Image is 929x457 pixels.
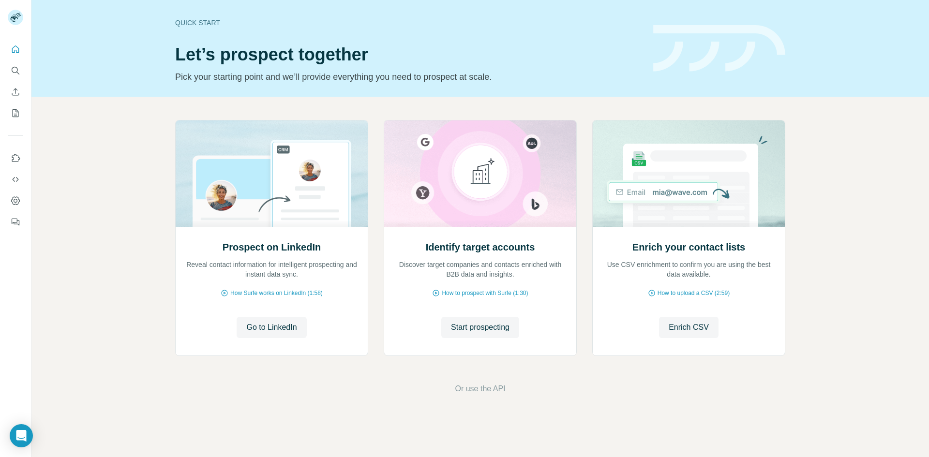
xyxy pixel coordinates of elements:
[237,317,306,338] button: Go to LinkedIn
[653,25,785,72] img: banner
[8,83,23,101] button: Enrich CSV
[658,289,730,297] span: How to upload a CSV (2:59)
[8,149,23,167] button: Use Surfe on LinkedIn
[185,260,358,279] p: Reveal contact information for intelligent prospecting and instant data sync.
[175,120,368,227] img: Prospect on LinkedIn
[632,240,745,254] h2: Enrich your contact lists
[451,322,509,333] span: Start prospecting
[8,41,23,58] button: Quick start
[8,104,23,122] button: My lists
[442,289,528,297] span: How to prospect with Surfe (1:30)
[455,383,505,395] button: Or use the API
[384,120,577,227] img: Identify target accounts
[175,70,642,84] p: Pick your starting point and we’ll provide everything you need to prospect at scale.
[441,317,519,338] button: Start prospecting
[602,260,775,279] p: Use CSV enrichment to confirm you are using the best data available.
[659,317,719,338] button: Enrich CSV
[426,240,535,254] h2: Identify target accounts
[10,424,33,447] div: Open Intercom Messenger
[175,18,642,28] div: Quick start
[669,322,709,333] span: Enrich CSV
[8,213,23,231] button: Feedback
[8,62,23,79] button: Search
[394,260,567,279] p: Discover target companies and contacts enriched with B2B data and insights.
[223,240,321,254] h2: Prospect on LinkedIn
[8,192,23,209] button: Dashboard
[175,45,642,64] h1: Let’s prospect together
[230,289,323,297] span: How Surfe works on LinkedIn (1:58)
[246,322,297,333] span: Go to LinkedIn
[8,171,23,188] button: Use Surfe API
[592,120,785,227] img: Enrich your contact lists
